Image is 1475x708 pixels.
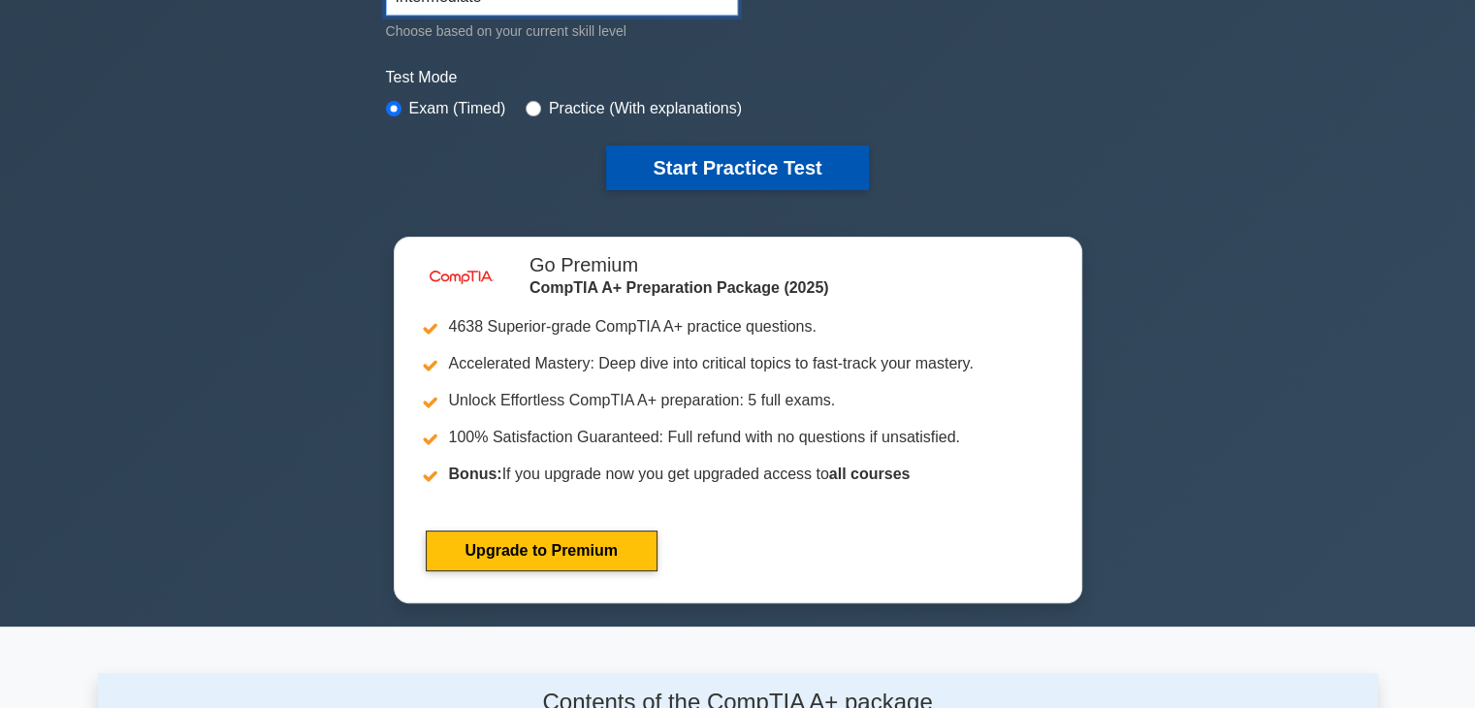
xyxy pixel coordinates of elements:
[386,19,738,43] div: Choose based on your current skill level
[386,66,1090,89] label: Test Mode
[549,97,742,120] label: Practice (With explanations)
[426,531,657,571] a: Upgrade to Premium
[409,97,506,120] label: Exam (Timed)
[606,145,868,190] button: Start Practice Test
